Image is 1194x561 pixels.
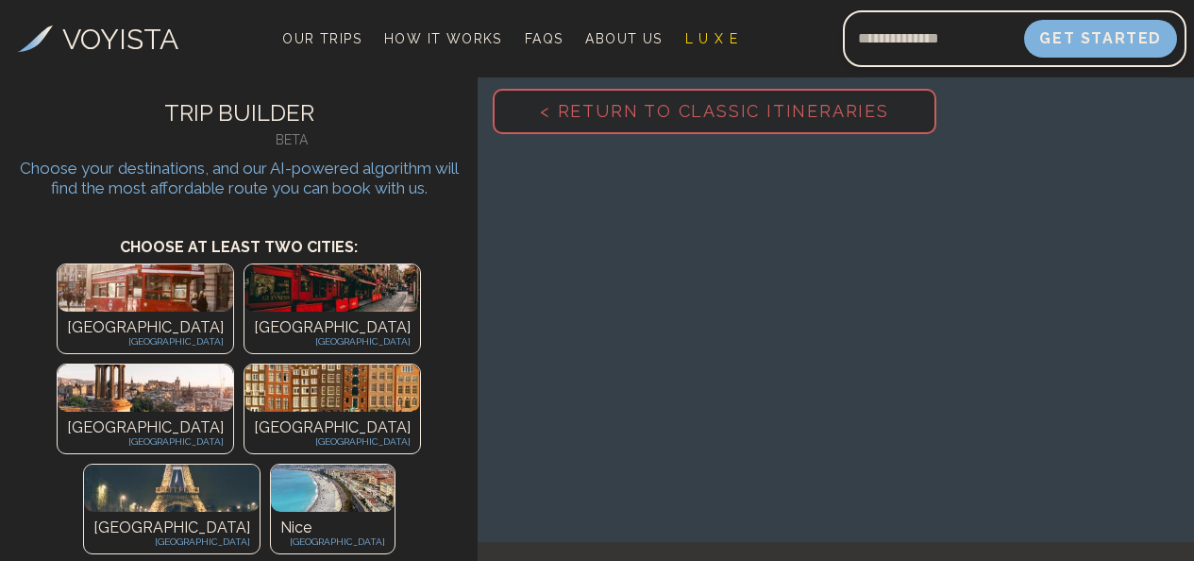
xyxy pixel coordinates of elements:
button: Get Started [1024,20,1177,58]
p: [GEOGRAPHIC_DATA] [93,535,250,549]
h2: TRIP BUILDER [14,96,463,130]
a: Our Trips [275,25,369,52]
p: [GEOGRAPHIC_DATA] [254,334,411,348]
img: Photo of undefined [271,465,395,512]
img: Voyista Logo [18,25,53,52]
span: How It Works [384,31,502,46]
button: < Return to Classic Itineraries [493,89,936,134]
a: About Us [578,25,669,52]
p: Nice [280,517,385,539]
span: FAQs [525,31,563,46]
span: Our Trips [282,31,362,46]
p: [GEOGRAPHIC_DATA] [67,434,224,449]
a: How It Works [377,25,510,52]
p: [GEOGRAPHIC_DATA] [67,316,224,339]
img: Photo of undefined [84,465,260,512]
p: [GEOGRAPHIC_DATA] [254,434,411,449]
span: L U X E [685,31,739,46]
span: About Us [585,31,662,46]
span: < Return to Classic Itineraries [510,71,919,151]
img: Photo of undefined [244,264,420,312]
p: [GEOGRAPHIC_DATA] [67,416,224,439]
p: [GEOGRAPHIC_DATA] [280,535,385,549]
img: Photo of undefined [244,365,420,412]
a: FAQs [517,25,571,52]
a: L U X E [678,25,747,52]
img: Photo of undefined [58,365,233,412]
input: Email address [843,16,1024,61]
a: VOYISTA [18,18,178,60]
p: [GEOGRAPHIC_DATA] [254,316,411,339]
p: [GEOGRAPHIC_DATA] [93,517,250,539]
h3: Choose at least two cities: [14,217,463,259]
img: Photo of undefined [58,264,233,312]
h3: VOYISTA [62,18,178,60]
p: [GEOGRAPHIC_DATA] [254,416,411,439]
h4: BETA [120,130,463,149]
p: [GEOGRAPHIC_DATA] [67,334,224,348]
p: Choose your destinations, and our AI-powered algorithm will find the most affordable route you ca... [14,159,463,198]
